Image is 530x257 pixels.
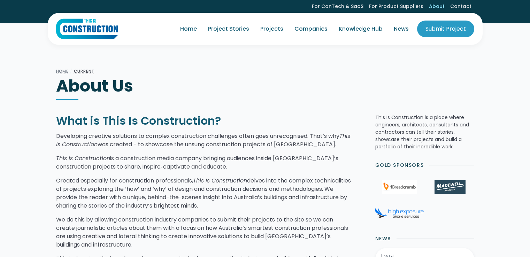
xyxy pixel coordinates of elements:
img: High Exposure [375,208,424,218]
a: News [388,19,414,39]
a: Knowledge Hub [333,19,388,39]
a: Submit Project [417,21,474,37]
a: Home [56,68,69,74]
p: Developing creative solutions to complex construction challenges often goes unrecognised. That’s ... [56,132,353,149]
em: This Is Construction [193,177,247,185]
em: This Is Construction [56,132,350,148]
p: Created especially for construction professionals, delves into the complex technicalities of proj... [56,177,353,210]
p: This Is Construction is a place where engineers, architects, consultants and contractors can tell... [375,114,474,150]
a: Home [175,19,202,39]
a: Projects [255,19,289,39]
h1: About Us [56,76,474,96]
h2: What is This Is Construction? [56,114,353,128]
h2: News [375,235,391,242]
h2: Gold Sponsors [375,162,424,169]
img: This Is Construction Logo [56,18,118,39]
em: This Is Construction [56,154,110,162]
a: Project Stories [202,19,255,39]
a: home [56,18,118,39]
div: / [69,67,74,76]
img: 1Breadcrumb [382,180,417,194]
p: is a construction media company bringing audiences inside [GEOGRAPHIC_DATA]’s construction projec... [56,154,353,171]
a: Current [74,68,95,74]
img: Madewell Products [435,180,465,194]
div: Submit Project [425,25,466,33]
p: We do this by allowing construction industry companies to submit their projects to the site so we... [56,216,353,249]
a: Companies [289,19,333,39]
